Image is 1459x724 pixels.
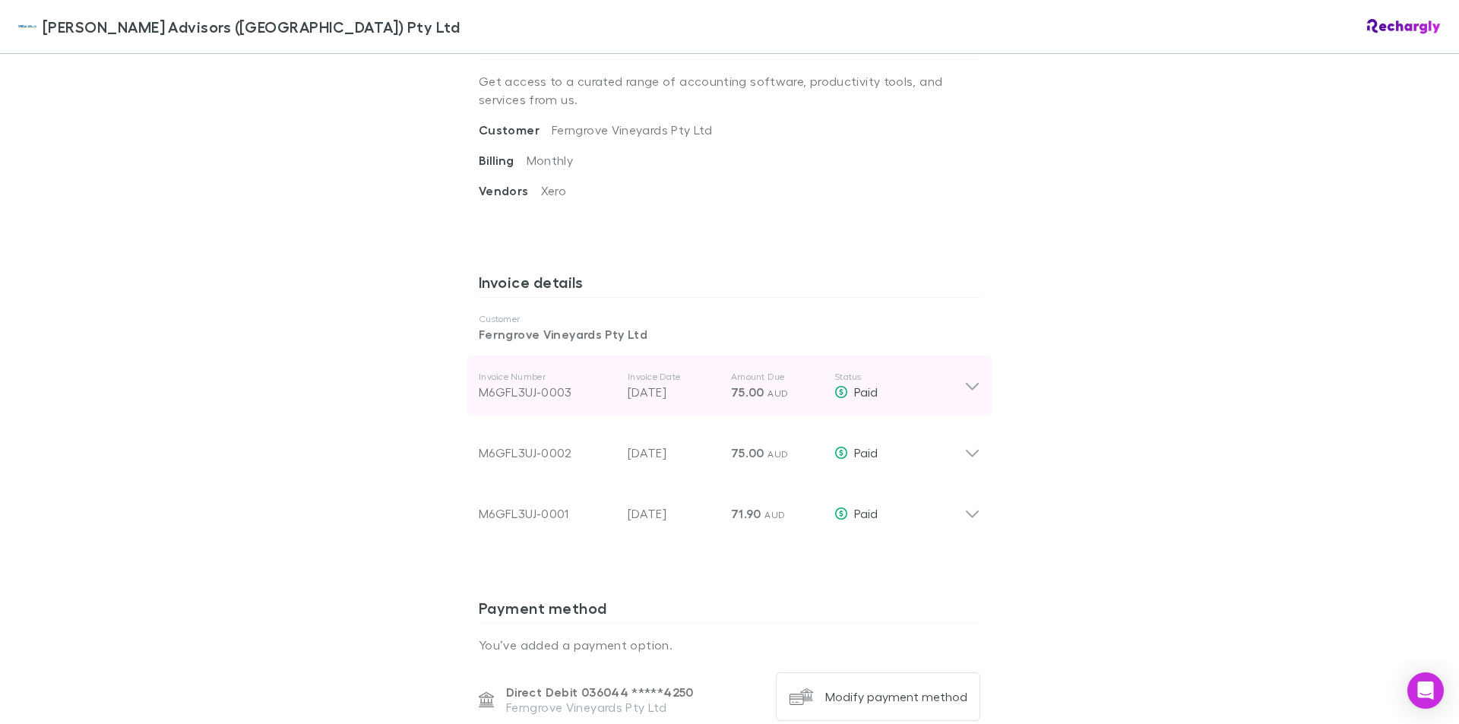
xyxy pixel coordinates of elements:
span: 75.00 [731,445,764,460]
span: Monthly [527,153,574,167]
div: M6GFL3UJ-0002 [479,444,616,462]
p: Ferngrove Vineyards Pty Ltd [479,325,980,343]
p: [DATE] [628,383,719,401]
span: Paid [854,506,878,520]
span: [PERSON_NAME] Advisors ([GEOGRAPHIC_DATA]) Pty Ltd [43,15,460,38]
p: Get access to a curated range of accounting software, productivity tools, and services from us . [479,60,980,121]
div: M6GFL3UJ-0001 [479,504,616,523]
img: Modify payment method's Logo [789,684,813,709]
button: Modify payment method [776,672,980,721]
div: Invoice NumberM6GFL3UJ-0003Invoice Date[DATE]Amount Due75.00 AUDStatusPaid [467,356,992,416]
span: Paid [854,445,878,460]
div: Open Intercom Messenger [1407,672,1444,709]
h3: Payment method [479,599,980,623]
div: M6GFL3UJ-0002[DATE]75.00 AUDPaid [467,416,992,477]
span: Paid [854,384,878,399]
p: Ferngrove Vineyards Pty Ltd [506,700,694,715]
span: Xero [541,183,566,198]
span: AUD [767,448,788,460]
span: Vendors [479,183,541,198]
p: Amount Due [731,371,822,383]
span: Billing [479,153,527,168]
span: 71.90 [731,506,761,521]
p: Direct Debit 036044 ***** 4250 [506,684,694,700]
div: M6GFL3UJ-0003 [479,383,616,401]
img: Rechargly Logo [1367,19,1441,34]
h3: Invoice details [479,273,980,297]
p: Invoice Number [479,371,616,383]
span: AUD [764,509,785,520]
p: Status [834,371,964,383]
div: M6GFL3UJ-0001[DATE]71.90 AUDPaid [467,477,992,538]
span: AUD [767,387,788,399]
p: Invoice Date [628,371,719,383]
span: Customer [479,122,552,138]
p: [DATE] [628,444,719,462]
div: Modify payment method [825,689,967,704]
span: 75.00 [731,384,764,400]
img: William Buck Advisors (WA) Pty Ltd's Logo [18,17,36,36]
p: [DATE] [628,504,719,523]
p: You’ve added a payment option. [479,636,980,654]
p: Customer [479,313,980,325]
span: Ferngrove Vineyards Pty Ltd [552,122,712,137]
